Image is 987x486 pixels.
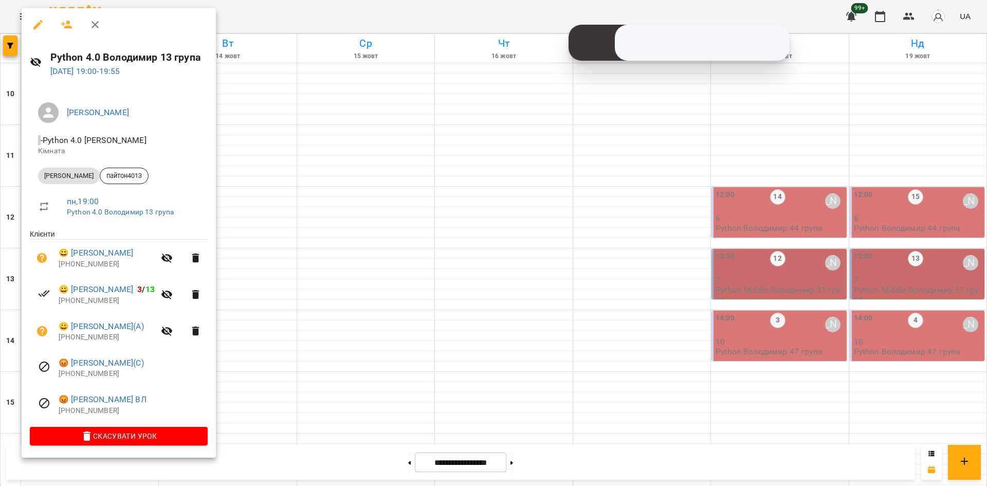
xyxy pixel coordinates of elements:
a: 😀 [PERSON_NAME] [59,247,133,259]
svg: Візит скасовано [38,397,50,409]
span: Скасувати Урок [38,430,199,442]
p: [PHONE_NUMBER] [59,369,208,379]
button: Візит ще не сплачено. Додати оплату? [30,319,54,344]
a: 😀 [PERSON_NAME](А) [59,320,144,333]
p: [PHONE_NUMBER] [59,259,155,269]
a: [PERSON_NAME] [67,107,129,117]
span: 13 [145,284,155,294]
h6: Python 4.0 Володимир 13 група [50,49,208,65]
a: 😡 [PERSON_NAME](С) [59,357,144,369]
span: 3 [137,284,142,294]
span: - Python 4.0 [PERSON_NAME] [38,135,149,145]
svg: Візит скасовано [38,361,50,373]
svg: Візит сплачено [38,287,50,300]
a: 😡 [PERSON_NAME] ВЛ [59,393,147,406]
a: [DATE] 19:00-19:55 [50,66,120,76]
p: Кімната [38,146,199,156]
div: пайтон4013 [100,168,149,184]
span: пайтон4013 [100,171,148,181]
p: [PHONE_NUMBER] [59,332,155,343]
b: / [137,284,155,294]
p: [PHONE_NUMBER] [59,296,155,306]
a: пн , 19:00 [67,196,99,206]
p: [PHONE_NUMBER] [59,406,208,416]
button: Скасувати Урок [30,427,208,445]
a: Python 4.0 Володимир 13 група [67,208,174,216]
span: [PERSON_NAME] [38,171,100,181]
a: 😀 [PERSON_NAME] [59,283,133,296]
button: Візит ще не сплачено. Додати оплату? [30,246,54,271]
ul: Клієнти [30,229,208,427]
